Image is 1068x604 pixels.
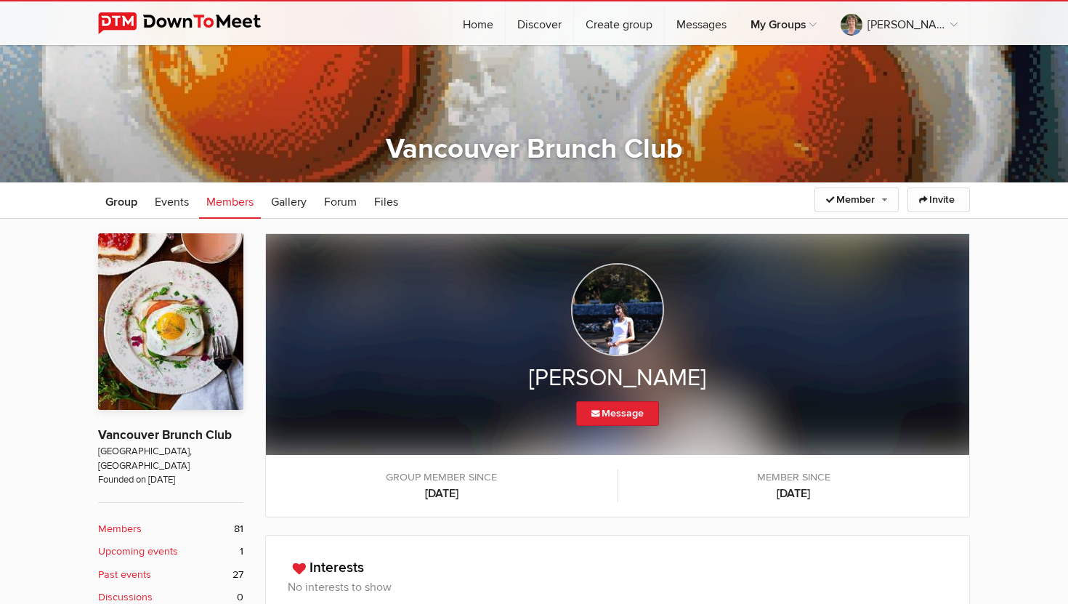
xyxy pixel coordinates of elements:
a: Home [451,1,505,45]
span: 81 [234,521,243,537]
span: Member since [633,470,955,486]
span: Group [105,195,137,209]
a: Discover [506,1,573,45]
a: Create group [574,1,664,45]
span: Members [206,195,254,209]
a: Gallery [264,182,314,219]
h3: No interests to show [288,579,947,596]
a: [PERSON_NAME] [829,1,969,45]
h3: Interests [288,557,947,579]
a: Files [367,182,405,219]
span: Events [155,195,189,209]
a: Upcoming events 1 [98,544,243,560]
span: 1 [240,544,243,560]
a: Vancouver Brunch Club [386,132,683,166]
a: Members 81 [98,521,243,537]
span: [GEOGRAPHIC_DATA], [GEOGRAPHIC_DATA] [98,445,243,473]
h2: [PERSON_NAME] [295,363,940,394]
a: Messages [665,1,738,45]
a: Vancouver Brunch Club [98,427,232,443]
b: Upcoming events [98,544,178,560]
span: Files [374,195,398,209]
a: Invite [907,188,970,212]
span: 27 [232,567,243,583]
a: My Groups [739,1,828,45]
a: Message [576,401,659,426]
a: Past events 27 [98,567,243,583]
img: Vancouver Brunch Club [98,233,243,411]
a: Members [199,182,261,219]
a: Events [147,182,196,219]
span: Gallery [271,195,307,209]
a: Member [814,188,899,212]
img: DownToMeet [98,12,283,34]
b: Past events [98,567,151,583]
img: Neelam Chadha [571,263,664,356]
a: Forum [317,182,364,219]
b: [DATE] [633,485,955,502]
span: Group member since [280,470,603,486]
b: Members [98,521,142,537]
span: Forum [324,195,357,209]
a: Group [98,182,145,219]
span: Founded on [DATE] [98,473,243,487]
b: [DATE] [280,485,603,502]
